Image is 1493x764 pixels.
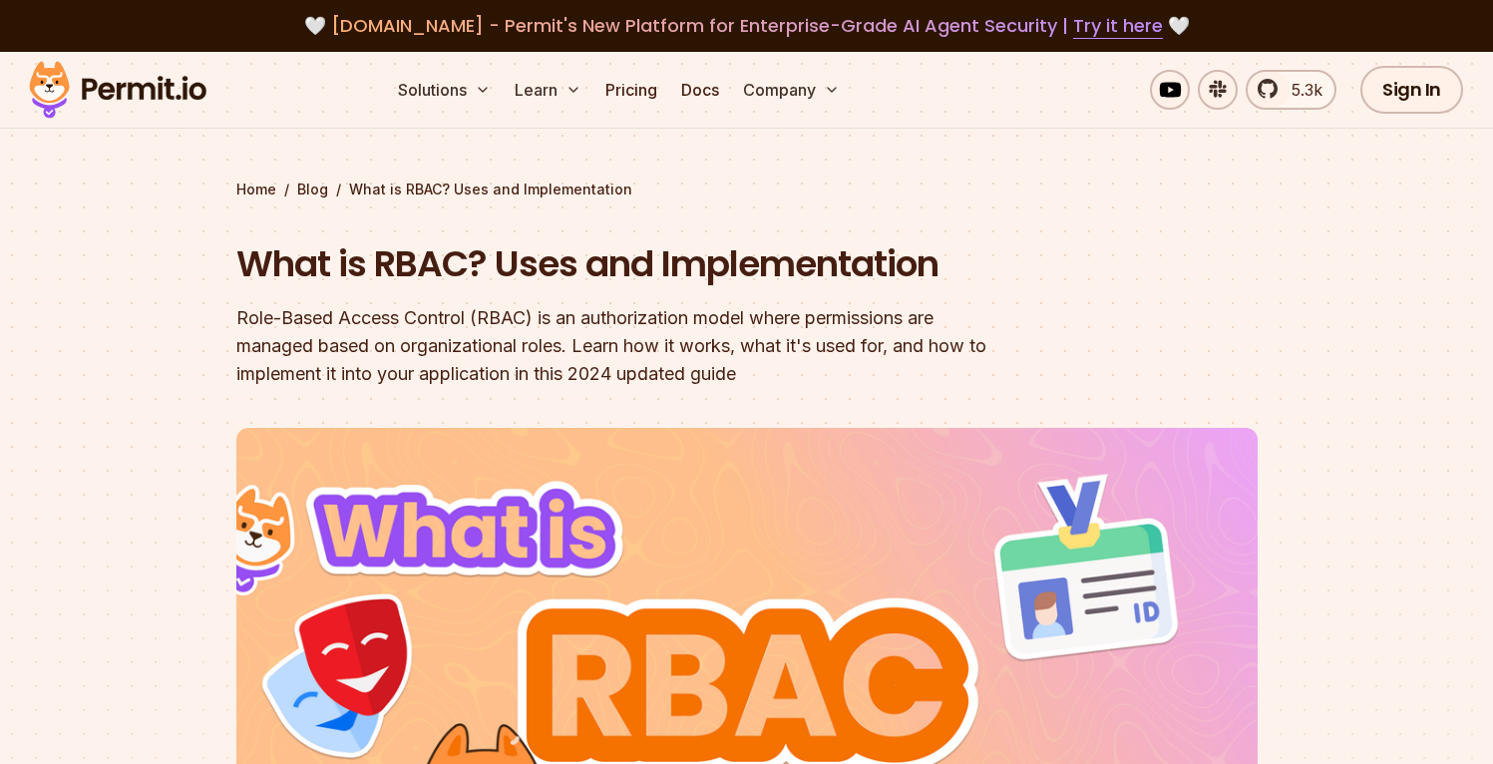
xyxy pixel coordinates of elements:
[20,56,215,124] img: Permit logo
[1360,66,1463,114] a: Sign In
[236,304,1002,388] div: Role-Based Access Control (RBAC) is an authorization model where permissions are managed based on...
[331,13,1163,38] span: [DOMAIN_NAME] - Permit's New Platform for Enterprise-Grade AI Agent Security |
[1280,78,1322,102] span: 5.3k
[297,180,328,199] a: Blog
[236,180,276,199] a: Home
[735,70,848,110] button: Company
[597,70,665,110] a: Pricing
[1073,13,1163,39] a: Try it here
[236,180,1258,199] div: / /
[236,239,1002,289] h1: What is RBAC? Uses and Implementation
[1246,70,1336,110] a: 5.3k
[390,70,499,110] button: Solutions
[673,70,727,110] a: Docs
[507,70,589,110] button: Learn
[48,12,1445,40] div: 🤍 🤍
